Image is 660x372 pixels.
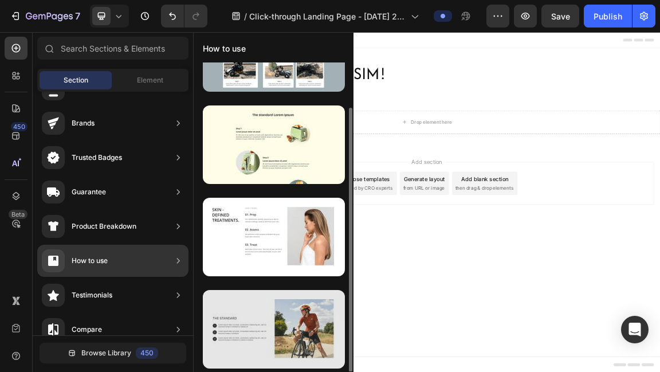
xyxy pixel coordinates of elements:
[72,118,95,129] div: Brands
[221,210,290,222] div: Choose templates
[541,5,579,28] button: Save
[136,347,158,359] div: 450
[5,5,85,28] button: 7
[621,316,649,343] div: Open Intercom Messenger
[249,10,406,22] span: Click-through Landing Page - [DATE] 20:19:17
[72,324,102,335] div: Compare
[551,11,570,21] span: Save
[81,348,131,358] span: Browse Library
[309,224,370,234] span: from URL or image
[9,210,27,219] div: Beta
[75,9,80,23] p: 7
[72,186,106,198] div: Guarantee
[317,185,371,197] span: Add section
[64,75,88,85] span: Section
[40,343,186,363] button: Browse Library450
[244,10,247,22] span: /
[37,37,188,60] input: Search Sections & Elements
[72,289,112,301] div: Testimonials
[394,210,464,222] div: Add blank section
[137,75,163,85] span: Element
[386,224,471,234] span: then drag & drop elements
[320,128,381,137] div: Drop element here
[311,210,371,222] div: Generate layout
[594,10,622,22] div: Publish
[72,152,122,163] div: Trusted Badges
[72,255,108,267] div: How to use
[11,122,27,131] div: 450
[72,221,136,232] div: Product Breakdown
[161,5,207,28] div: Undo/Redo
[584,5,632,28] button: Publish
[215,224,293,234] span: inspired by CRO experts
